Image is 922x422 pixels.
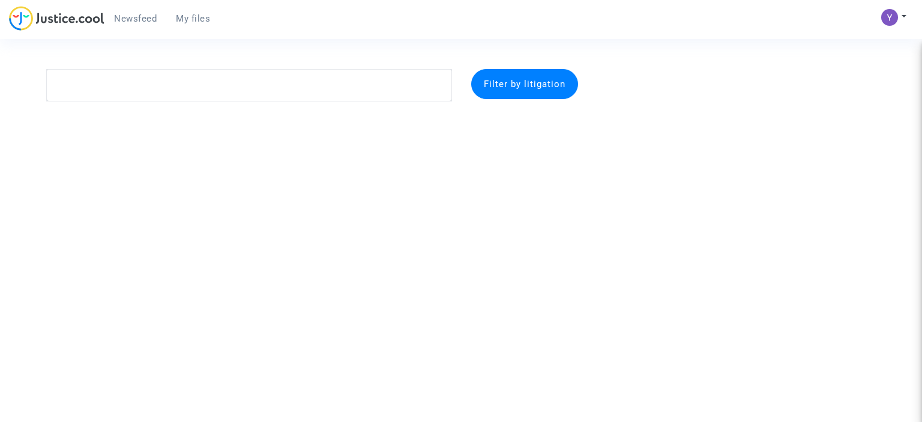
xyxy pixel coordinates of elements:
[166,10,220,28] a: My files
[484,79,565,89] span: Filter by litigation
[114,13,157,24] span: Newsfeed
[881,9,898,26] img: ACg8ocLJbu-06PV-PP0rSorRCNxlVR0ijoVEwORkjsgJBMEIW3VU-A=s96-c
[104,10,166,28] a: Newsfeed
[176,13,210,24] span: My files
[9,6,104,31] img: jc-logo.svg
